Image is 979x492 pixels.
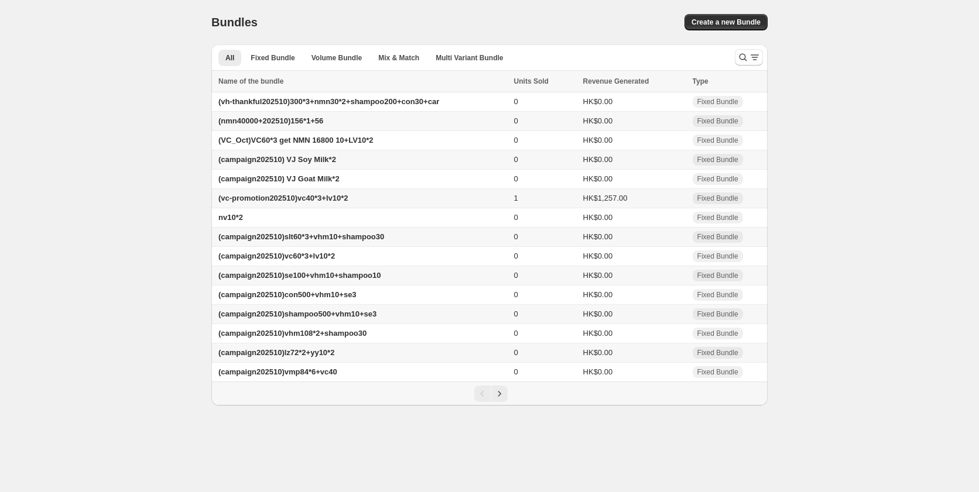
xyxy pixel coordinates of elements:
[218,329,367,338] span: (campaign202510)vhm108*2+shampoo30
[583,75,649,87] span: Revenue Generated
[583,155,613,164] span: HK$0.00
[514,329,518,338] span: 0
[514,213,518,222] span: 0
[697,136,738,145] span: Fixed Bundle
[697,232,738,242] span: Fixed Bundle
[514,348,518,357] span: 0
[514,75,549,87] span: Units Sold
[583,194,628,202] span: HK$1,257.00
[436,53,503,63] span: Multi Variant Bundle
[514,116,518,125] span: 0
[211,15,258,29] h1: Bundles
[583,348,613,357] span: HK$0.00
[378,53,419,63] span: Mix & Match
[735,49,763,66] button: Search and filter results
[692,18,761,27] span: Create a new Bundle
[218,136,374,144] span: (VC_Oct)VC60*3 get NMN 16800 10+LV10*2
[697,213,738,222] span: Fixed Bundle
[514,309,518,318] span: 0
[218,155,336,164] span: (campaign202510) VJ Soy Milk*2
[583,136,613,144] span: HK$0.00
[514,174,518,183] span: 0
[251,53,295,63] span: Fixed Bundle
[583,174,613,183] span: HK$0.00
[583,232,613,241] span: HK$0.00
[218,271,381,280] span: (campaign202510)se100+vhm10+shampoo10
[514,97,518,106] span: 0
[583,213,613,222] span: HK$0.00
[218,367,337,376] span: (campaign202510)vmp84*6+vc40
[514,136,518,144] span: 0
[211,381,768,405] nav: Pagination
[583,367,613,376] span: HK$0.00
[697,367,738,377] span: Fixed Bundle
[697,116,738,126] span: Fixed Bundle
[697,155,738,164] span: Fixed Bundle
[697,194,738,203] span: Fixed Bundle
[697,329,738,338] span: Fixed Bundle
[583,290,613,299] span: HK$0.00
[697,290,738,300] span: Fixed Bundle
[311,53,362,63] span: Volume Bundle
[218,174,340,183] span: (campaign202510) VJ Goat Milk*2
[583,309,613,318] span: HK$0.00
[583,329,613,338] span: HK$0.00
[514,194,518,202] span: 1
[697,174,738,184] span: Fixed Bundle
[583,75,661,87] button: Revenue Generated
[693,75,761,87] div: Type
[218,348,334,357] span: (campaign202510)lz72*2+yy10*2
[583,271,613,280] span: HK$0.00
[583,97,613,106] span: HK$0.00
[218,75,507,87] div: Name of the bundle
[218,309,376,318] span: (campaign202510)shampoo500+vhm10+se3
[583,252,613,260] span: HK$0.00
[514,252,518,260] span: 0
[218,213,243,222] span: nv10*2
[514,271,518,280] span: 0
[218,290,357,299] span: (campaign202510)con500+vhm10+se3
[697,271,738,280] span: Fixed Bundle
[514,75,560,87] button: Units Sold
[218,252,335,260] span: (campaign202510)vc60*3+lv10*2
[697,252,738,261] span: Fixed Bundle
[491,386,508,402] button: Next
[514,232,518,241] span: 0
[684,14,768,30] button: Create a new Bundle
[218,194,348,202] span: (vc-promotion202510)vc40*3+lv10*2
[218,97,439,106] span: (vh-thankful202510)300*3+nmn30*2+shampoo200+con30+car
[697,309,738,319] span: Fixed Bundle
[514,155,518,164] span: 0
[218,116,323,125] span: (nmn40000+202510)156*1+56
[514,367,518,376] span: 0
[514,290,518,299] span: 0
[218,232,384,241] span: (campaign202510)slt60*3+vhm10+shampoo30
[225,53,234,63] span: All
[697,348,738,357] span: Fixed Bundle
[697,97,738,106] span: Fixed Bundle
[583,116,613,125] span: HK$0.00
